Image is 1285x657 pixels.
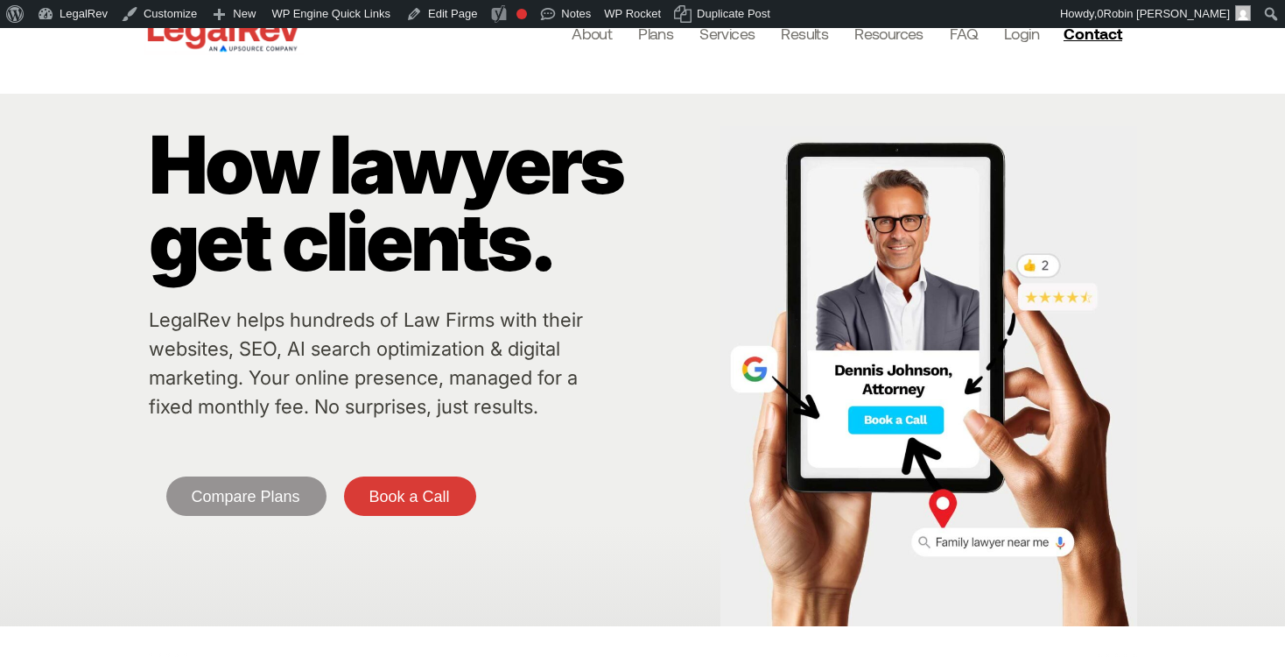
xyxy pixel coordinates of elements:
a: Results [781,21,828,46]
span: Book a Call [369,489,450,505]
a: About [572,21,612,46]
span: Compare Plans [192,489,300,505]
a: Services [699,21,755,46]
span: 0Robin [PERSON_NAME] [1097,7,1230,20]
a: Plans [638,21,673,46]
a: Book a Call [344,477,476,516]
div: Focus keyphrase not set [516,9,527,19]
a: Resources [854,21,923,46]
a: Contact [1057,19,1134,47]
p: How lawyers get clients. [149,126,713,280]
a: Login [1004,21,1039,46]
nav: Menu [572,21,1039,46]
a: FAQ [950,21,978,46]
a: Compare Plans [166,477,327,516]
a: LegalRev helps hundreds of Law Firms with their websites, SEO, AI search optimization & digital m... [149,308,583,418]
span: Contact [1064,25,1122,41]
